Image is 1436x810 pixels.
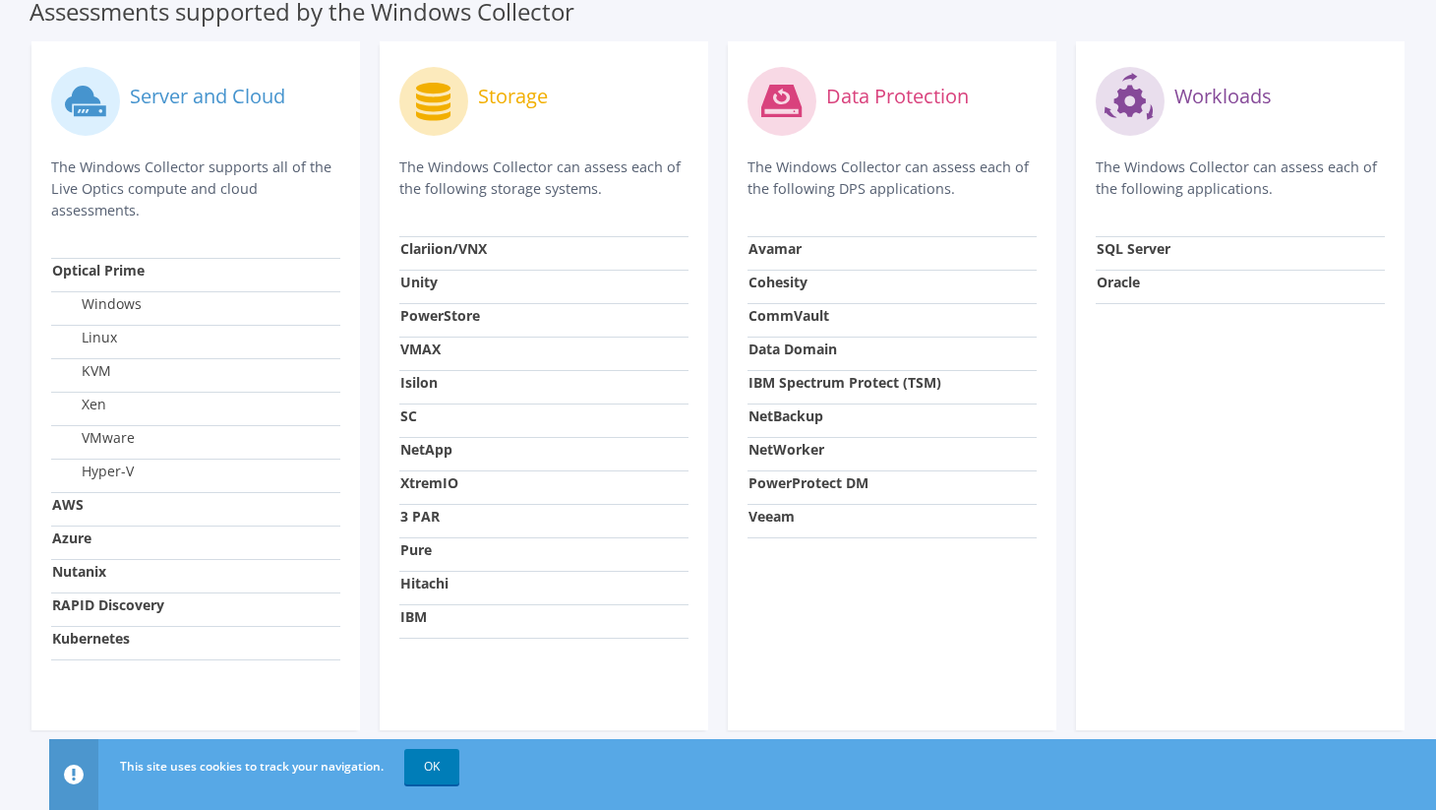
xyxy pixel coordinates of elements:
strong: Avamar [748,239,802,258]
strong: SC [400,406,417,425]
strong: Clariion/VNX [400,239,487,258]
label: Hyper-V [52,462,134,481]
strong: Veeam [748,507,795,526]
strong: SQL Server [1097,239,1170,258]
strong: IBM [400,607,427,626]
strong: CommVault [748,306,829,325]
label: Assessments supported by the Windows Collector [30,2,574,22]
strong: Kubernetes [52,629,130,648]
label: VMware [52,428,135,448]
strong: XtremIO [400,473,458,492]
strong: Cohesity [748,273,808,291]
p: The Windows Collector can assess each of the following storage systems. [399,156,688,200]
strong: VMAX [400,340,441,358]
strong: Unity [400,273,438,291]
label: Linux [52,328,117,347]
p: The Windows Collector can assess each of the following applications. [1096,156,1385,200]
strong: Azure [52,529,91,547]
strong: Data Domain [748,340,837,358]
label: Data Protection [826,87,969,106]
strong: PowerStore [400,306,480,325]
strong: Optical Prime [52,261,145,280]
strong: NetBackup [748,406,823,425]
strong: Pure [400,540,432,559]
strong: NetWorker [748,440,824,459]
label: Storage [478,87,548,106]
label: Windows [52,294,142,314]
label: Workloads [1174,87,1272,106]
strong: IBM Spectrum Protect (TSM) [748,373,941,392]
strong: PowerProtect DM [748,473,868,492]
strong: Hitachi [400,574,449,592]
strong: RAPID Discovery [52,595,164,614]
a: OK [404,749,459,784]
strong: 3 PAR [400,507,440,526]
label: KVM [52,361,111,381]
strong: NetApp [400,440,452,459]
p: The Windows Collector supports all of the Live Optics compute and cloud assessments. [51,156,340,221]
strong: AWS [52,495,84,514]
span: This site uses cookies to track your navigation. [120,758,384,775]
p: The Windows Collector can assess each of the following DPS applications. [748,156,1037,200]
strong: Isilon [400,373,438,392]
label: Xen [52,395,106,414]
strong: Oracle [1097,273,1140,291]
strong: Nutanix [52,562,106,581]
label: Server and Cloud [130,87,285,106]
